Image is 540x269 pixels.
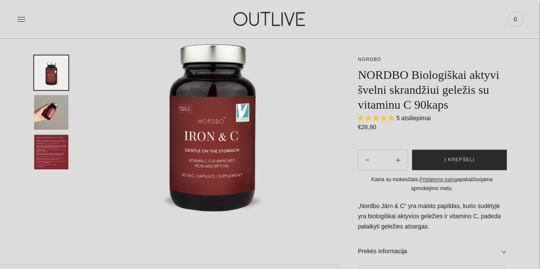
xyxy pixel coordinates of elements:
[358,175,506,193] div: Kaina su mokesčiais. apskaičiuojama apmokėjimo metu.
[217,4,324,34] img: OUTLIVE
[358,238,506,265] a: Prekės informacija
[376,154,389,166] input: Product quantity
[509,13,521,25] span: 0
[358,67,506,112] h1: NORDBO Biologiškai aktyvi švelni skrandžiui geležis su vitaminu C 90kaps
[358,115,396,121] span: 5.00 stars
[358,150,376,170] button: Add product quantity
[358,201,506,232] p: „Nordbo Järn & C“ yra maisto papildas, kurio sudėtyje yra biologiškai aktyvios geležies ir vitami...
[389,150,407,170] button: Subtract product quantity
[508,10,523,29] a: 0
[444,156,475,164] span: Į krepšelį
[419,176,457,182] a: Pristatymo kaina
[34,55,68,90] button: Translation missing: en.general.accessibility.image_thumbail
[358,57,381,62] a: NORDBO
[358,124,376,130] span: €26,90
[396,115,431,121] span: 5 atsiliepimai
[34,95,68,130] button: Translation missing: en.general.accessibility.image_thumbail
[34,135,68,169] button: Translation missing: en.general.accessibility.image_thumbail
[412,150,507,170] button: Į krepšelį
